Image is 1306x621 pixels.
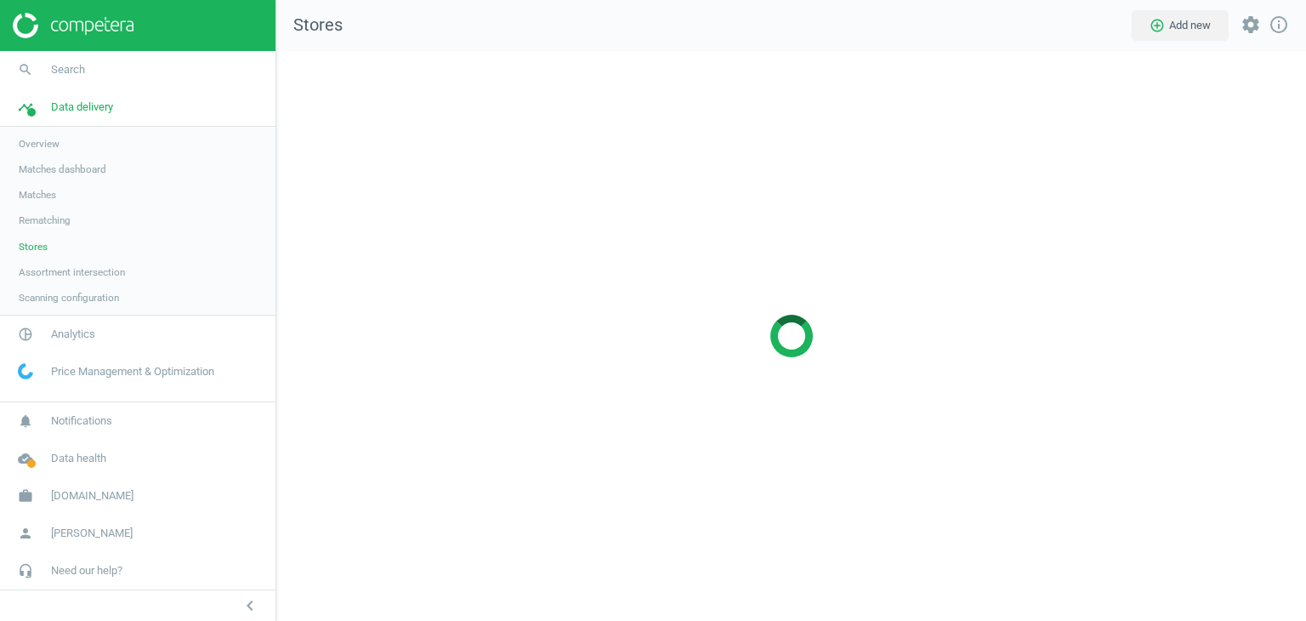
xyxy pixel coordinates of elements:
[51,364,214,379] span: Price Management & Optimization
[19,240,48,254] span: Stores
[19,162,106,176] span: Matches dashboard
[51,488,133,504] span: [DOMAIN_NAME]
[19,265,125,279] span: Assortment intersection
[51,563,122,578] span: Need our help?
[9,405,42,437] i: notifications
[18,363,33,379] img: wGWNvw8QSZomAAAAABJRU5ErkJggg==
[9,91,42,123] i: timeline
[51,100,113,115] span: Data delivery
[19,291,119,305] span: Scanning configuration
[9,318,42,350] i: pie_chart_outlined
[19,137,60,151] span: Overview
[1269,14,1289,37] a: info_outline
[51,451,106,466] span: Data health
[51,327,95,342] span: Analytics
[51,62,85,77] span: Search
[51,526,133,541] span: [PERSON_NAME]
[51,413,112,429] span: Notifications
[9,480,42,512] i: work
[1233,7,1269,43] button: settings
[9,517,42,550] i: person
[229,595,271,617] button: chevron_left
[1132,10,1229,41] button: add_circle_outlineAdd new
[1150,18,1165,33] i: add_circle_outline
[9,54,42,86] i: search
[9,442,42,475] i: cloud_done
[19,214,71,227] span: Rematching
[9,555,42,587] i: headset_mic
[19,188,56,202] span: Matches
[1241,14,1261,35] i: settings
[13,13,133,38] img: ajHJNr6hYgQAAAAASUVORK5CYII=
[276,14,343,37] span: Stores
[1269,14,1289,35] i: info_outline
[240,595,260,616] i: chevron_left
